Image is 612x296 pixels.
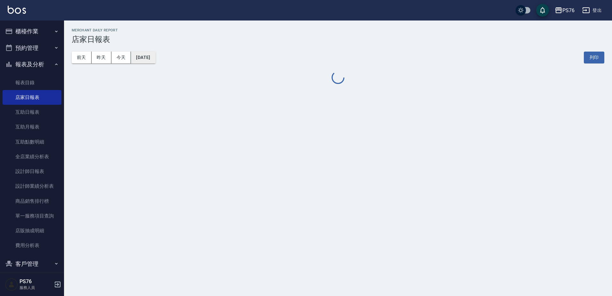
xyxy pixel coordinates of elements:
[72,35,604,44] h3: 店家日報表
[111,52,131,63] button: 今天
[562,6,575,14] div: PS76
[3,119,61,134] a: 互助月報表
[3,238,61,253] a: 費用分析表
[552,4,577,17] button: PS76
[3,135,61,149] a: 互助點數明細
[3,90,61,105] a: 店家日報表
[92,52,111,63] button: 昨天
[131,52,155,63] button: [DATE]
[8,6,26,14] img: Logo
[3,56,61,73] button: 報表及分析
[584,52,604,63] button: 列印
[3,149,61,164] a: 全店業績分析表
[3,209,61,223] a: 單一服務項目查詢
[3,223,61,238] a: 店販抽成明細
[3,179,61,193] a: 設計師業績分析表
[72,52,92,63] button: 前天
[3,40,61,56] button: 預約管理
[20,285,52,291] p: 服務人員
[5,278,18,291] img: Person
[3,164,61,179] a: 設計師日報表
[20,278,52,285] h5: PS76
[72,28,604,32] h2: Merchant Daily Report
[3,256,61,272] button: 客戶管理
[536,4,549,17] button: save
[3,272,61,289] button: 商品管理
[3,75,61,90] a: 報表目錄
[3,23,61,40] button: 櫃檯作業
[3,194,61,209] a: 商品銷售排行榜
[3,105,61,119] a: 互助日報表
[580,4,604,16] button: 登出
